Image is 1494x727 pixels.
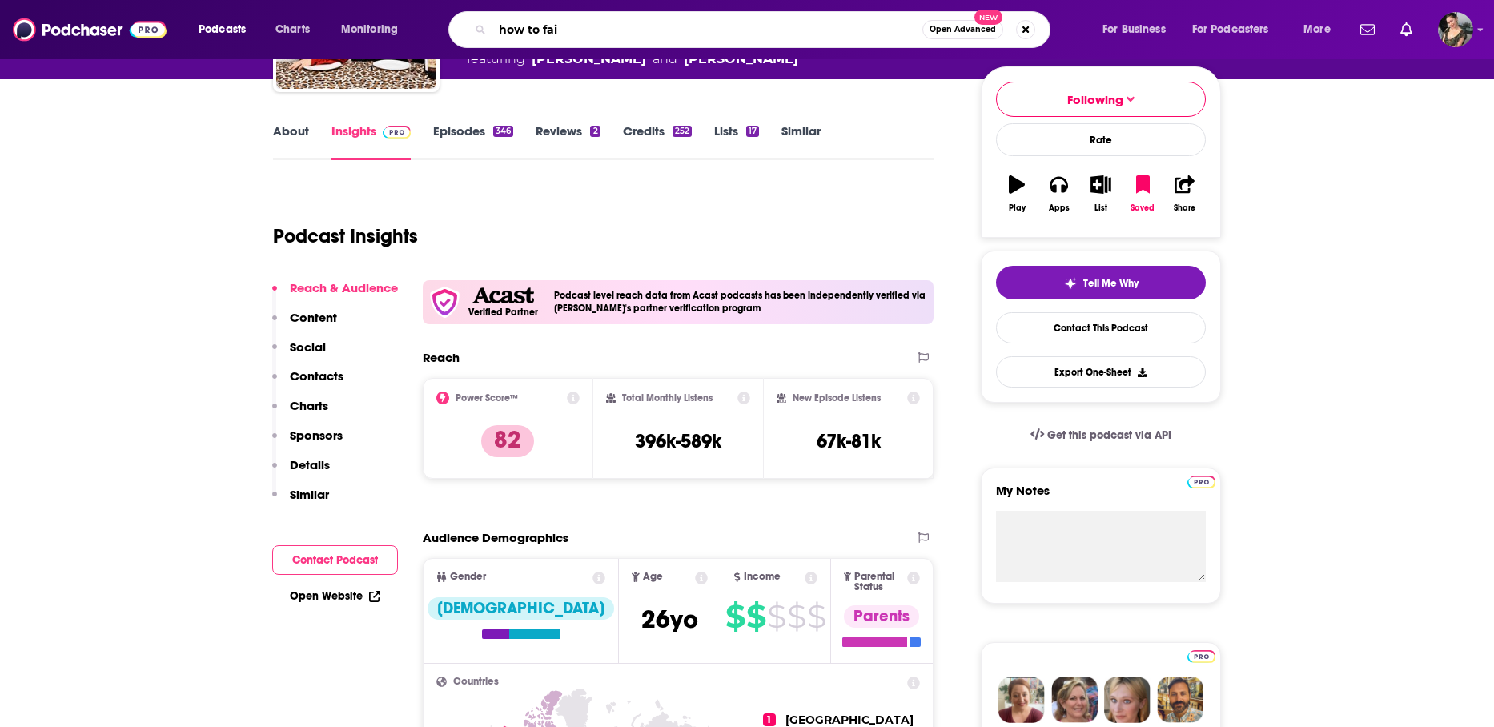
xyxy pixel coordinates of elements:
[429,287,460,318] img: verfied icon
[272,398,328,428] button: Charts
[341,18,398,41] span: Monitoring
[272,545,398,575] button: Contact Podcast
[428,597,614,620] div: [DEMOGRAPHIC_DATA]
[996,123,1206,156] div: Rate
[1174,203,1195,213] div: Share
[793,392,881,404] h2: New Episode Listens
[1187,648,1215,663] a: Pro website
[1049,203,1070,213] div: Apps
[265,17,319,42] a: Charts
[492,17,922,42] input: Search podcasts, credits, & more...
[1104,677,1151,723] img: Jules Profile
[714,123,759,160] a: Lists17
[746,604,765,629] span: $
[1192,18,1269,41] span: For Podcasters
[1394,16,1419,43] a: Show notifications dropdown
[187,17,267,42] button: open menu
[272,280,398,310] button: Reach & Audience
[272,457,330,487] button: Details
[1067,92,1123,107] span: Following
[423,350,460,365] h2: Reach
[450,572,486,582] span: Gender
[383,126,411,139] img: Podchaser Pro
[781,123,821,160] a: Similar
[643,572,663,582] span: Age
[290,589,380,603] a: Open Website
[1122,165,1163,223] button: Saved
[974,10,1003,25] span: New
[641,604,698,635] span: 26 yo
[844,605,919,628] div: Parents
[468,307,538,317] h5: Verified Partner
[481,425,534,457] p: 82
[456,392,518,404] h2: Power Score™
[290,310,337,325] p: Content
[763,713,776,726] span: 1
[290,428,343,443] p: Sponsors
[673,126,692,137] div: 252
[1038,165,1079,223] button: Apps
[290,457,330,472] p: Details
[622,392,713,404] h2: Total Monthly Listens
[1094,203,1107,213] div: List
[290,280,398,295] p: Reach & Audience
[493,126,513,137] div: 346
[1018,416,1184,455] a: Get this podcast via API
[785,713,914,727] span: [GEOGRAPHIC_DATA]
[623,123,692,160] a: Credits252
[272,428,343,457] button: Sponsors
[635,429,721,453] h3: 396k-589k
[807,604,825,629] span: $
[996,165,1038,223] button: Play
[330,17,419,42] button: open menu
[1164,165,1206,223] button: Share
[1182,17,1292,42] button: open menu
[922,20,1003,39] button: Open AdvancedNew
[854,572,904,592] span: Parental Status
[787,604,805,629] span: $
[1438,12,1473,47] span: Logged in as Flossie22
[290,368,343,384] p: Contacts
[1292,17,1351,42] button: open menu
[767,604,785,629] span: $
[273,224,418,248] h1: Podcast Insights
[273,123,309,160] a: About
[472,287,533,304] img: Acast
[199,18,246,41] span: Podcasts
[1080,165,1122,223] button: List
[1051,677,1098,723] img: Barbara Profile
[1009,203,1026,213] div: Play
[996,356,1206,388] button: Export One-Sheet
[331,123,411,160] a: InsightsPodchaser Pro
[746,126,759,137] div: 17
[536,123,600,160] a: Reviews2
[996,82,1206,117] button: Following
[817,429,881,453] h3: 67k-81k
[996,266,1206,299] button: tell me why sparkleTell Me Why
[590,126,600,137] div: 2
[13,14,167,45] img: Podchaser - Follow, Share and Rate Podcasts
[433,123,513,160] a: Episodes346
[290,339,326,355] p: Social
[272,310,337,339] button: Content
[930,26,996,34] span: Open Advanced
[1438,12,1473,47] button: Show profile menu
[998,677,1045,723] img: Sydney Profile
[272,339,326,369] button: Social
[1102,18,1166,41] span: For Business
[725,604,745,629] span: $
[1047,428,1171,442] span: Get this podcast via API
[1187,473,1215,488] a: Pro website
[1083,277,1139,290] span: Tell Me Why
[290,487,329,502] p: Similar
[1354,16,1381,43] a: Show notifications dropdown
[1303,18,1331,41] span: More
[272,368,343,398] button: Contacts
[1187,650,1215,663] img: Podchaser Pro
[996,483,1206,511] label: My Notes
[554,290,927,314] h4: Podcast level reach data from Acast podcasts has been independently verified via [PERSON_NAME]'s ...
[744,572,781,582] span: Income
[275,18,310,41] span: Charts
[1131,203,1155,213] div: Saved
